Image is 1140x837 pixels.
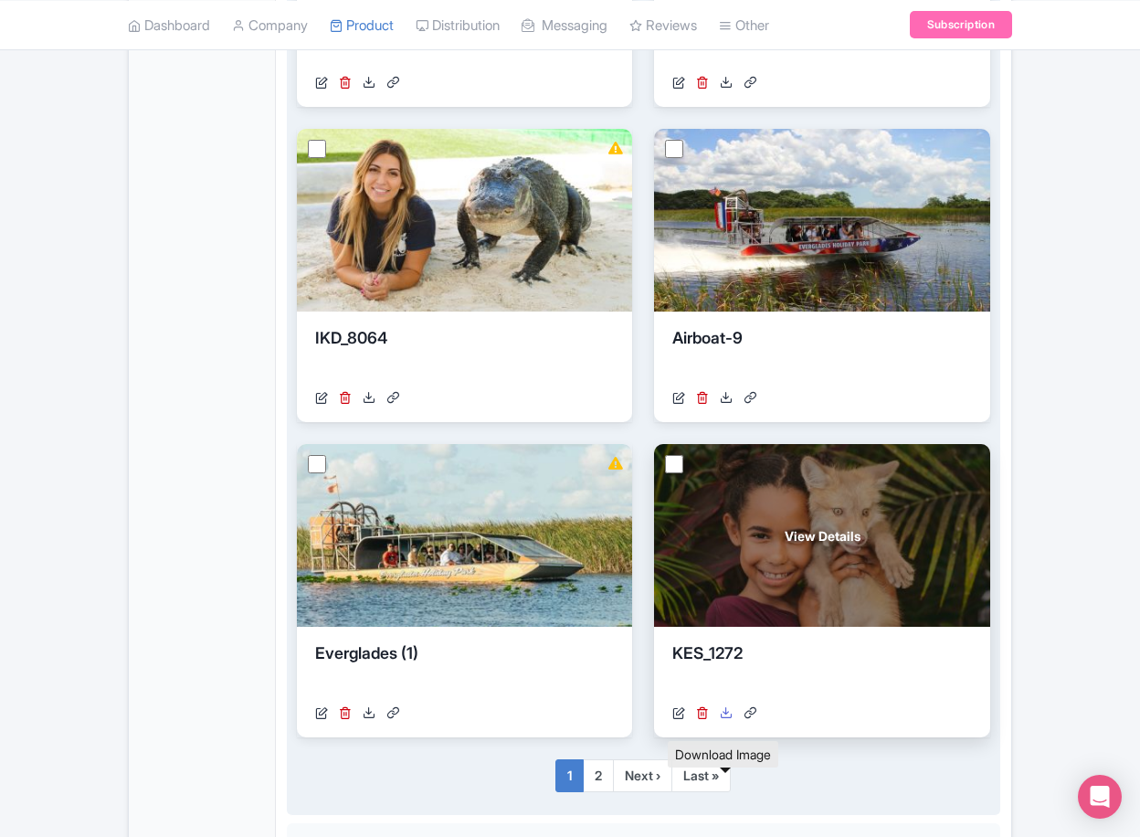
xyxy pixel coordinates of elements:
[613,759,672,792] a: Next ›
[668,741,778,768] div: Download Image
[583,759,614,792] a: 2
[315,326,614,381] div: IKD_8064
[785,526,860,546] span: View Details
[315,641,614,696] div: Everglades (1)
[672,326,971,381] div: Airboat-9
[654,444,989,627] a: View Details
[555,759,584,792] a: 1
[1078,775,1122,819] div: Open Intercom Messenger
[910,11,1012,38] a: Subscription
[671,759,731,792] a: Last »
[672,641,971,696] div: KES_1272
